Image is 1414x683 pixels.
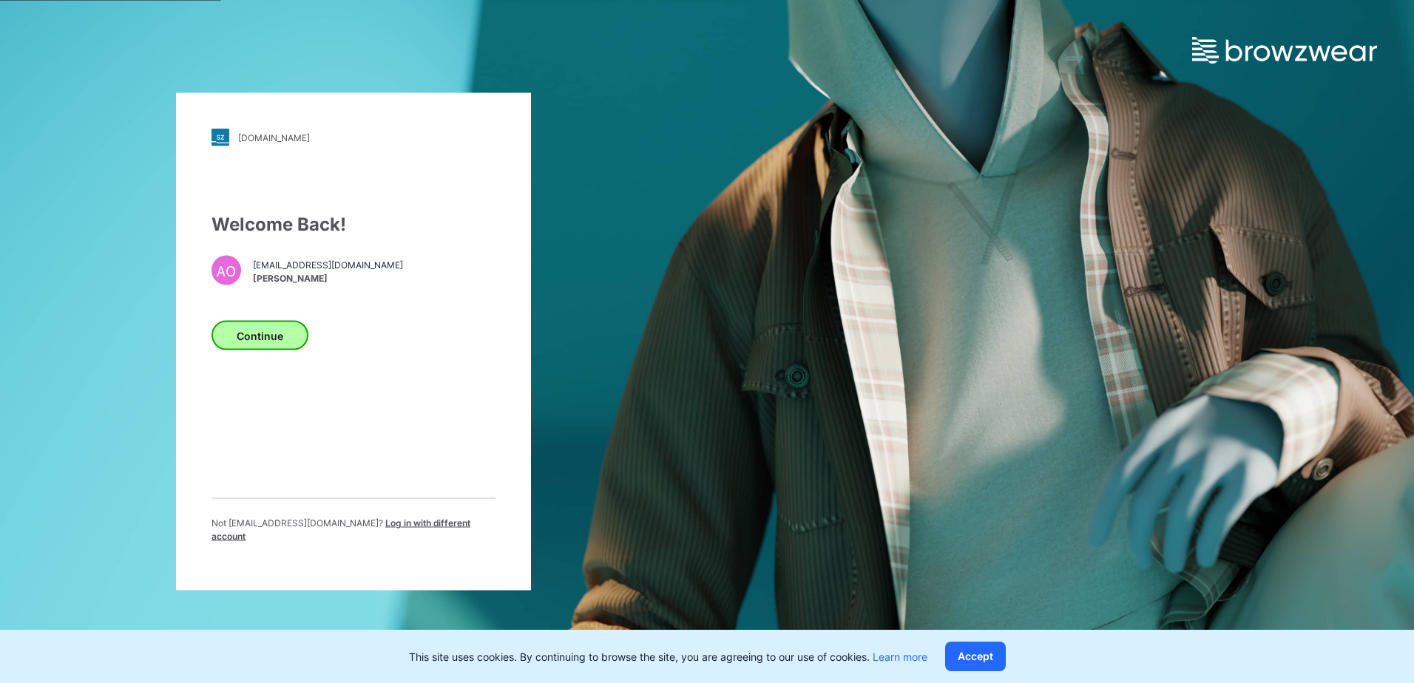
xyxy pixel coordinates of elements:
[409,649,927,665] p: This site uses cookies. By continuing to browse the site, you are agreeing to our use of cookies.
[212,517,495,543] p: Not [EMAIL_ADDRESS][DOMAIN_NAME] ?
[212,129,495,146] a: [DOMAIN_NAME]
[212,211,495,238] div: Welcome Back!
[212,129,229,146] img: stylezone-logo.562084cfcfab977791bfbf7441f1a819.svg
[238,132,310,143] div: [DOMAIN_NAME]
[945,642,1006,671] button: Accept
[253,258,403,271] span: [EMAIL_ADDRESS][DOMAIN_NAME]
[212,321,308,350] button: Continue
[253,271,403,285] span: [PERSON_NAME]
[1192,37,1377,64] img: browzwear-logo.e42bd6dac1945053ebaf764b6aa21510.svg
[212,256,241,285] div: AO
[873,650,927,663] a: Learn more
